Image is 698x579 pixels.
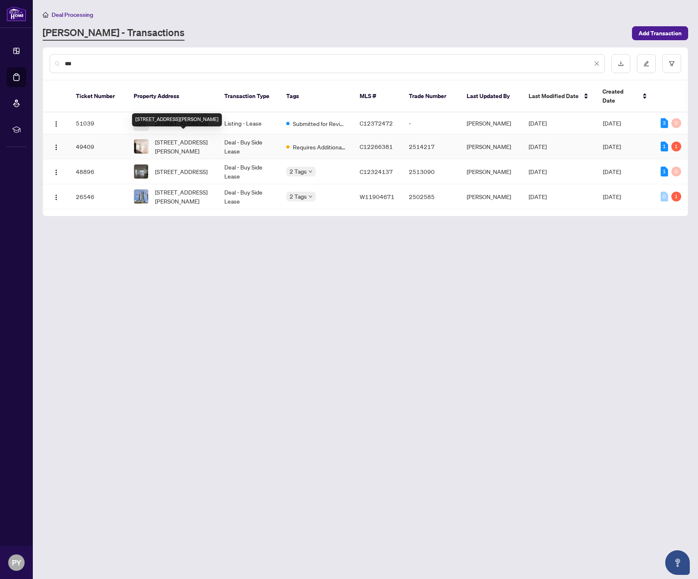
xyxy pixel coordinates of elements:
td: 2502585 [402,184,460,209]
span: [DATE] [529,168,547,175]
td: [PERSON_NAME] [460,159,522,184]
a: [PERSON_NAME] - Transactions [43,26,185,41]
td: 26546 [69,184,127,209]
td: Deal - Buy Side Lease [218,159,280,184]
span: [DATE] [529,143,547,150]
img: logo [7,6,26,21]
button: download [611,54,630,73]
th: Tags [280,80,353,112]
span: 2 Tags [290,167,307,176]
span: [DATE] [603,193,621,200]
td: Deal - Buy Side Lease [218,184,280,209]
img: thumbnail-img [134,190,148,204]
span: [DATE] [529,119,547,127]
span: Last Modified Date [529,92,579,101]
button: Add Transaction [632,26,688,40]
span: download [618,61,624,66]
span: W11904671 [360,193,395,200]
button: filter [662,54,681,73]
span: C12266381 [360,143,393,150]
span: edit [643,61,649,66]
img: Logo [53,144,59,151]
td: - [402,112,460,134]
span: Add Transaction [639,27,682,40]
img: Logo [53,194,59,201]
div: 1 [661,142,668,151]
th: Created Date [596,80,654,112]
button: Open asap [665,550,690,575]
div: 3 [661,118,668,128]
button: Logo [50,190,63,203]
th: Transaction Type [218,80,280,112]
span: close [594,61,600,66]
span: [DATE] [603,119,621,127]
td: Deal - Buy Side Lease [218,134,280,159]
span: C12372472 [360,119,393,127]
div: 1 [671,192,681,201]
span: 2 Tags [290,192,307,201]
span: [DATE] [603,143,621,150]
th: MLS # [353,80,403,112]
span: down [308,195,313,199]
div: 0 [671,118,681,128]
th: Ticket Number [69,80,127,112]
span: Submitted for Review [293,119,346,128]
div: [STREET_ADDRESS][PERSON_NAME] [132,113,222,126]
span: down [308,169,313,174]
span: [STREET_ADDRESS] [155,167,208,176]
td: [PERSON_NAME] [460,184,522,209]
td: 2514217 [402,134,460,159]
span: [STREET_ADDRESS][PERSON_NAME] [155,188,211,206]
th: Trade Number [402,80,460,112]
td: Listing - Lease [218,112,280,134]
td: 2513090 [402,159,460,184]
img: Logo [53,121,59,127]
img: thumbnail-img [134,140,148,153]
span: filter [669,61,675,66]
div: 0 [671,167,681,176]
td: 49409 [69,134,127,159]
span: [DATE] [529,193,547,200]
div: 1 [661,167,668,176]
th: Last Updated By [460,80,522,112]
td: 51039 [69,112,127,134]
td: [PERSON_NAME] [460,112,522,134]
span: Created Date [602,87,637,105]
span: C12324137 [360,168,393,175]
div: 0 [661,192,668,201]
button: Logo [50,140,63,153]
th: Last Modified Date [522,80,596,112]
span: Requires Additional Docs [293,142,346,151]
button: Logo [50,117,63,130]
img: Logo [53,169,59,176]
img: thumbnail-img [134,165,148,179]
button: Logo [50,165,63,178]
span: [STREET_ADDRESS][PERSON_NAME] [155,137,211,156]
div: 1 [671,142,681,151]
td: 48896 [69,159,127,184]
span: PY [12,557,21,568]
span: [DATE] [603,168,621,175]
td: [PERSON_NAME] [460,134,522,159]
button: edit [637,54,656,73]
span: home [43,12,48,18]
th: Property Address [127,80,218,112]
span: Deal Processing [52,11,93,18]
